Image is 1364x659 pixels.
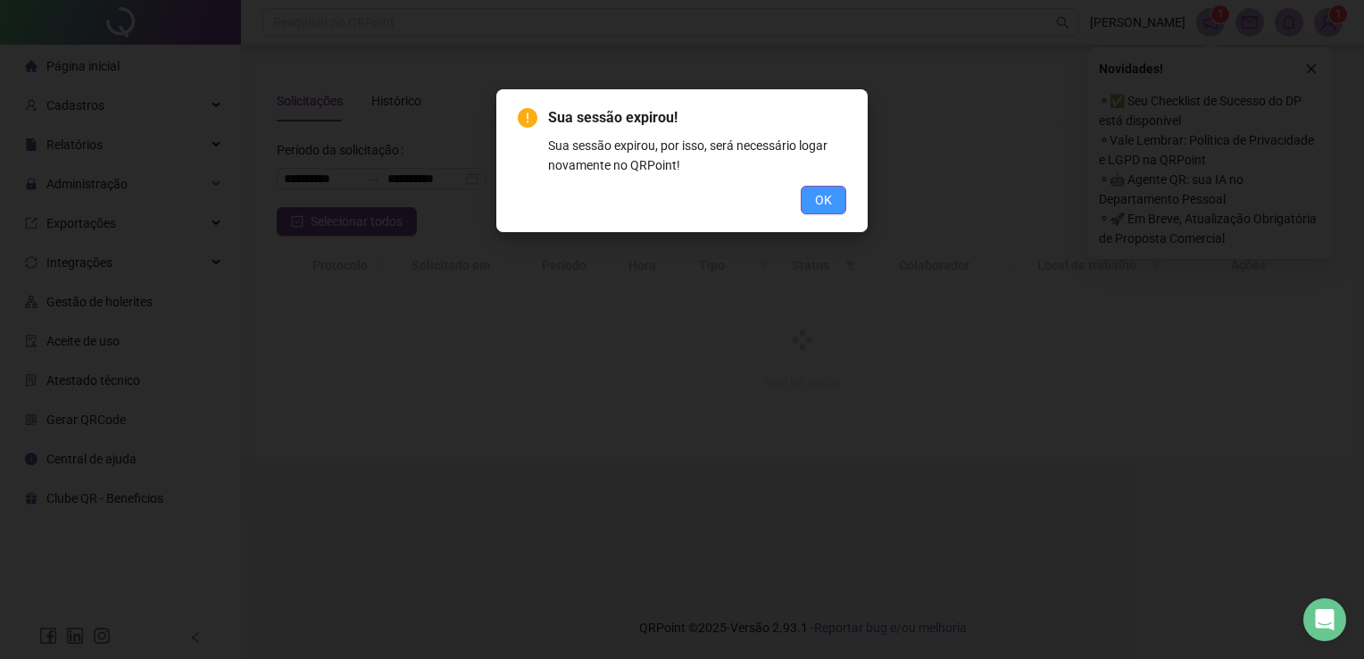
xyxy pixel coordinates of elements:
[801,186,846,214] button: OK
[815,190,832,210] span: OK
[548,109,678,126] span: Sua sessão expirou!
[1303,598,1346,641] div: Open Intercom Messenger
[548,136,846,175] div: Sua sessão expirou, por isso, será necessário logar novamente no QRPoint!
[518,108,537,128] span: exclamation-circle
